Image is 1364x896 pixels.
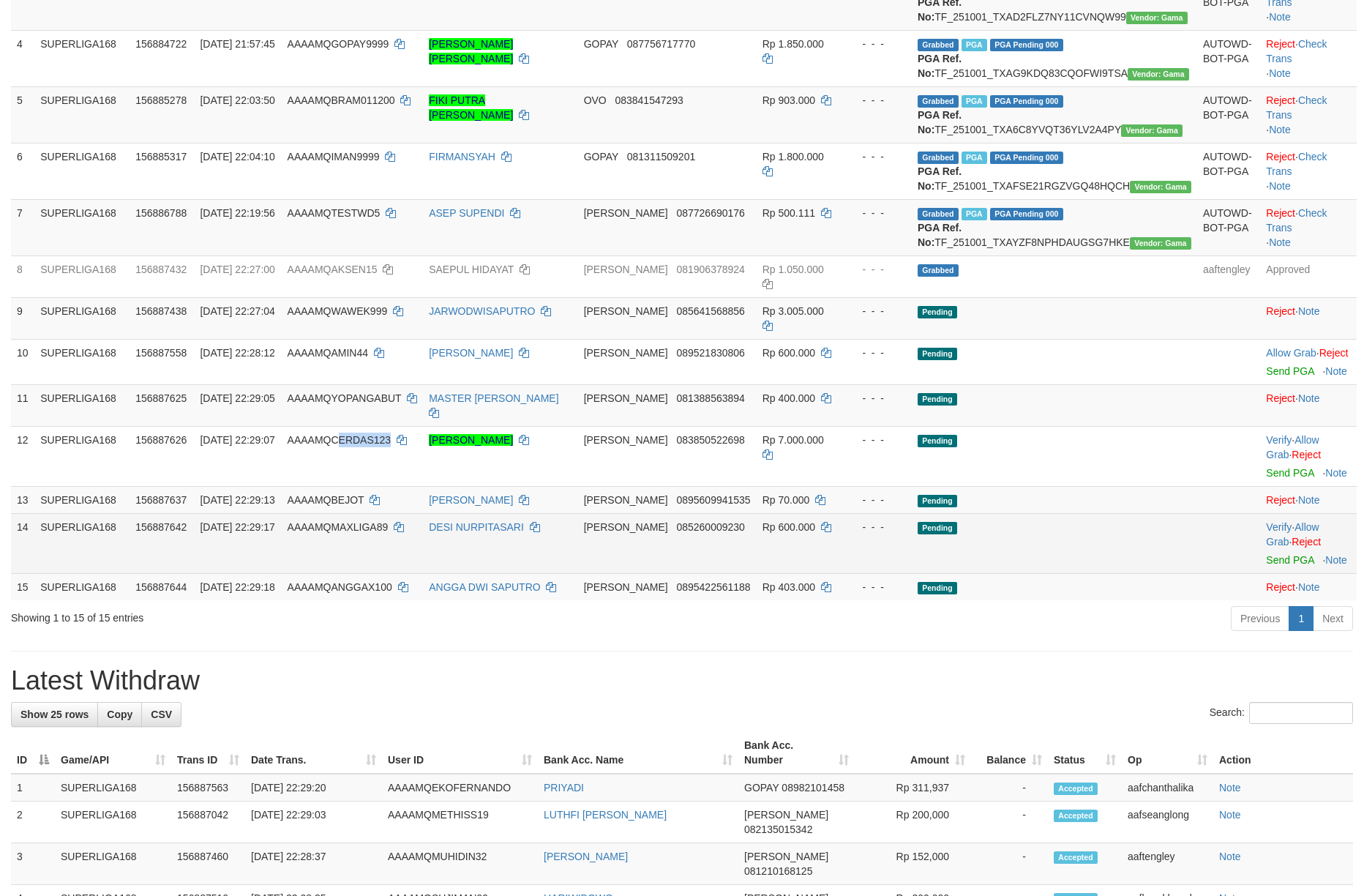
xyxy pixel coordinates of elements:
[1266,94,1295,106] a: Reject
[1249,702,1353,724] input: Search:
[584,434,668,446] span: [PERSON_NAME]
[850,493,906,507] div: - - -
[782,782,844,794] span: Copy 08982101458 to clipboard
[1197,143,1260,199] td: AUTOWD-BOT-PGA
[288,151,380,163] span: AAAAMQIMAN9999
[200,494,274,506] span: [DATE] 22:29:13
[1292,449,1321,460] a: Reject
[200,207,274,219] span: [DATE] 22:19:56
[918,435,957,447] span: Pending
[135,264,187,275] span: 156887432
[11,199,34,255] td: 7
[34,513,130,573] td: SUPERLIGA168
[762,264,824,275] span: Rp 1.050.000
[171,843,245,885] td: 156887460
[584,38,618,50] span: GOPAY
[1197,86,1260,143] td: AUTOWD-BOT-PGA
[1048,732,1122,774] th: Status: activate to sort column ascending
[288,264,378,275] span: AAAAMQAKSEN15
[1266,521,1292,533] a: Verify
[200,521,274,533] span: [DATE] 22:29:17
[34,339,130,384] td: SUPERLIGA168
[990,95,1063,108] span: PGA Pending
[544,851,628,862] a: [PERSON_NAME]
[245,802,382,843] td: [DATE] 22:29:03
[1266,305,1295,317] a: Reject
[744,865,812,877] span: Copy 081210168125 to clipboard
[11,486,34,513] td: 13
[627,38,695,50] span: Copy 087756717770 to clipboard
[918,152,959,164] span: Grabbed
[1266,434,1319,460] a: Allow Grab
[429,207,504,219] a: ASEP SUPENDI
[34,573,130,600] td: SUPERLIGA168
[850,520,906,534] div: - - -
[762,521,815,533] span: Rp 600.000
[288,305,388,317] span: AAAAMQWAWEK999
[1213,732,1353,774] th: Action
[584,94,607,106] span: OVO
[627,151,695,163] span: Copy 081311509201 to clipboard
[429,264,514,275] a: SAEPUL HIDAYAT
[1197,199,1260,255] td: AUTOWD-BOT-PGA
[200,581,274,593] span: [DATE] 22:29:18
[1298,305,1320,317] a: Note
[1266,434,1319,460] span: ·
[1210,702,1353,724] label: Search:
[912,199,1197,255] td: TF_251001_TXAYZF8NPHDAUGSG7HKE
[850,304,906,318] div: - - -
[1128,68,1189,81] span: Vendor URL: https://trx31.1velocity.biz
[676,305,744,317] span: Copy 085641568856 to clipboard
[55,843,171,885] td: SUPERLIGA168
[11,255,34,297] td: 8
[288,94,395,106] span: AAAAMQBRAM011200
[855,774,971,802] td: Rp 311,937
[918,222,962,248] b: PGA Ref. No:
[135,581,187,593] span: 156887644
[1266,151,1295,163] a: Reject
[429,94,513,121] a: FIKI PUTRA [PERSON_NAME]
[11,86,34,143] td: 5
[171,802,245,843] td: 156887042
[584,207,668,219] span: [PERSON_NAME]
[200,347,274,359] span: [DATE] 22:28:12
[971,802,1048,843] td: -
[135,434,187,446] span: 156887626
[1122,802,1213,843] td: aafseanglong
[971,732,1048,774] th: Balance: activate to sort column ascending
[855,843,971,885] td: Rp 152,000
[11,339,34,384] td: 10
[135,305,187,317] span: 156887438
[850,262,906,277] div: - - -
[135,151,187,163] span: 156885317
[1298,494,1320,506] a: Note
[1266,554,1314,566] a: Send PGA
[245,732,382,774] th: Date Trans.: activate to sort column ascending
[429,521,524,533] a: DESI NURPITASARI
[288,207,381,219] span: AAAAMQTESTWD5
[1197,255,1260,297] td: aaftengley
[1266,38,1327,64] a: Check Trans
[429,581,540,593] a: ANGGA DWI SAPUTRO
[429,305,535,317] a: JARWODWISAPUTRO
[34,426,130,486] td: SUPERLIGA168
[918,393,957,406] span: Pending
[1260,255,1357,297] td: Approved
[382,802,538,843] td: AAAAMQMETHISS19
[962,39,987,51] span: Marked by aafphoenmanit
[200,392,274,404] span: [DATE] 22:29:05
[762,434,824,446] span: Rp 7.000.000
[850,346,906,360] div: - - -
[676,207,744,219] span: Copy 087726690176 to clipboard
[918,522,957,534] span: Pending
[11,384,34,426] td: 11
[676,392,744,404] span: Copy 081388563894 to clipboard
[584,347,668,359] span: [PERSON_NAME]
[97,702,142,727] a: Copy
[34,255,130,297] td: SUPERLIGA168
[429,38,513,64] a: [PERSON_NAME] [PERSON_NAME]
[744,824,812,835] span: Copy 082135015342 to clipboard
[1219,851,1241,862] a: Note
[1197,30,1260,86] td: AUTOWD-BOT-PGA
[1266,494,1295,506] a: Reject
